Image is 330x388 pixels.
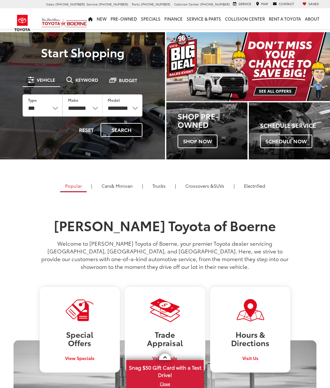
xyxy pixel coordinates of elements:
[65,355,94,361] span: View Specials
[90,183,94,189] li: |
[267,8,303,29] a: Rent a Toyota
[254,2,270,7] a: Map
[14,46,151,59] p: Start Shopping
[148,180,170,191] a: Trucks
[260,122,330,129] h4: Schedule Service
[239,180,270,191] a: Electrified
[166,32,330,101] section: Carousel section with vehicle pictures - may contain disclaimers.
[97,180,138,191] a: Cars
[185,8,223,29] a: Service & Parts: Opens in a new tab
[40,239,290,270] p: Welcome to [PERSON_NAME] Toyota of Boerne, your premier Toyota dealer servicing [GEOGRAPHIC_DATA]...
[150,298,180,322] img: Visit Our Dealership
[249,102,330,159] div: Toyota
[60,180,87,192] a: Popular
[119,78,137,82] span: Budget
[308,1,319,6] span: Saved
[174,2,199,6] span: Collision Center
[86,2,98,6] span: Service
[130,330,200,347] h3: Trade Appraisal
[111,183,133,189] span: & Minivan
[166,32,330,101] div: carousel slide number 1 of 1
[68,97,78,103] label: Make
[41,17,87,29] img: Vic Vaughan Toyota of Boerne
[141,2,170,6] span: [PHONE_NUMBER]
[303,8,321,29] a: About
[279,1,294,6] span: Contact
[99,2,128,6] span: [PHONE_NUMBER]
[180,180,229,191] a: SUVs
[232,183,236,189] li: |
[236,298,265,322] img: Visit Our Dealership
[260,135,312,148] span: Schedule Now
[210,287,290,373] a: Hours &Directions Visit Us
[178,112,247,129] h3: Shop Pre-Owned
[223,8,267,29] a: Collision Center
[166,32,330,101] img: Big Deal Sales Event
[40,287,120,373] a: SpecialOffers View Specials
[301,2,321,7] a: My Saved Vehicles
[125,287,205,373] a: TradeAppraisal Value Trade
[238,1,251,6] span: Service
[75,78,98,82] span: Keyword
[46,2,54,6] span: Sales
[86,8,95,29] a: Home
[10,13,34,33] img: Toyota
[44,330,115,347] h3: Special Offers
[242,355,258,361] span: Visit Us
[173,183,178,189] li: |
[200,2,230,6] span: [PHONE_NUMBER]
[132,2,140,6] span: Parts
[166,102,247,159] a: Shop Pre-Owned Shop Now
[101,123,142,137] button: Search
[73,123,99,137] button: Reset
[55,2,85,6] span: [PHONE_NUMBER]
[109,8,139,29] a: Pre-Owned
[108,97,120,103] label: Model
[261,1,268,6] span: Map
[185,183,214,189] span: Crossovers &
[231,2,253,7] a: Service
[178,135,218,148] span: Shop Now
[28,97,37,103] label: Type
[271,2,296,7] a: Contact
[141,183,145,189] li: |
[40,218,290,232] h1: [PERSON_NAME] Toyota of Boerne
[37,78,55,82] span: Vehicle
[65,298,94,322] img: Visit Our Dealership
[162,8,185,29] a: Finance
[215,330,286,347] h3: Hours & Directions
[139,8,162,29] a: Specials
[95,8,109,29] a: New
[127,361,203,380] span: Snag $50 Gift Card with a Test Drive!
[249,102,330,159] a: Schedule Service Schedule Now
